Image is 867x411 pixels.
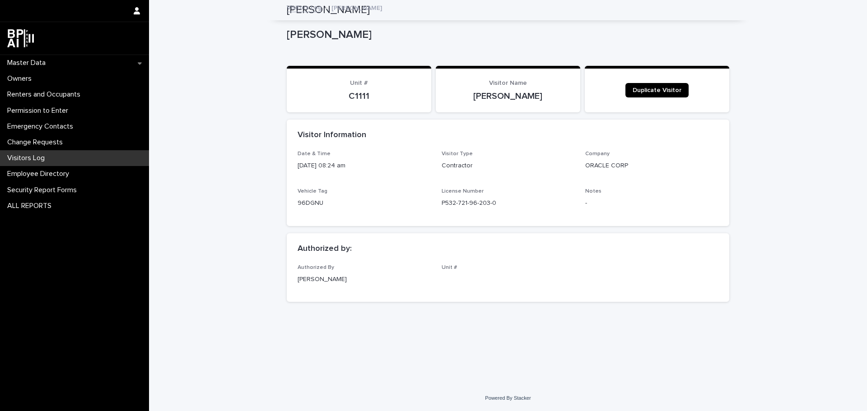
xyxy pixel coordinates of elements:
[287,28,726,42] p: [PERSON_NAME]
[7,29,34,47] img: dwgmcNfxSF6WIOOXiGgu
[4,122,80,131] p: Emergency Contacts
[585,189,601,194] span: Notes
[442,189,484,194] span: License Number
[298,244,352,254] h2: Authorized by:
[298,265,334,270] span: Authorized By
[447,91,569,102] p: [PERSON_NAME]
[585,161,718,171] p: ORACLE CORP
[4,138,70,147] p: Change Requests
[287,2,322,12] a: Visitors Log
[4,154,52,162] p: Visitors Log
[298,275,431,284] p: [PERSON_NAME]
[4,74,39,83] p: Owners
[442,265,457,270] span: Unit #
[4,202,59,210] p: ALL REPORTS
[585,151,610,157] span: Company
[442,151,473,157] span: Visitor Type
[298,161,431,171] p: [DATE] 08:24 am
[350,80,368,86] span: Unit #
[298,151,331,157] span: Date & Time
[485,395,531,401] a: Powered By Stacker
[298,199,431,208] p: 96DGNU
[4,59,53,67] p: Master Data
[4,106,75,115] p: Permission to Enter
[298,189,327,194] span: Vehicle Tag
[4,170,76,178] p: Employee Directory
[442,161,575,171] p: Contractor
[625,83,689,97] a: Duplicate Visitor
[4,90,88,99] p: Renters and Occupants
[489,80,527,86] span: Visitor Name
[442,199,575,208] p: P532-721-96-203-0
[331,2,382,12] p: [PERSON_NAME]
[298,130,366,140] h2: Visitor Information
[585,199,718,208] p: -
[298,91,420,102] p: C1111
[4,186,84,194] p: Security Report Forms
[633,87,681,93] span: Duplicate Visitor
